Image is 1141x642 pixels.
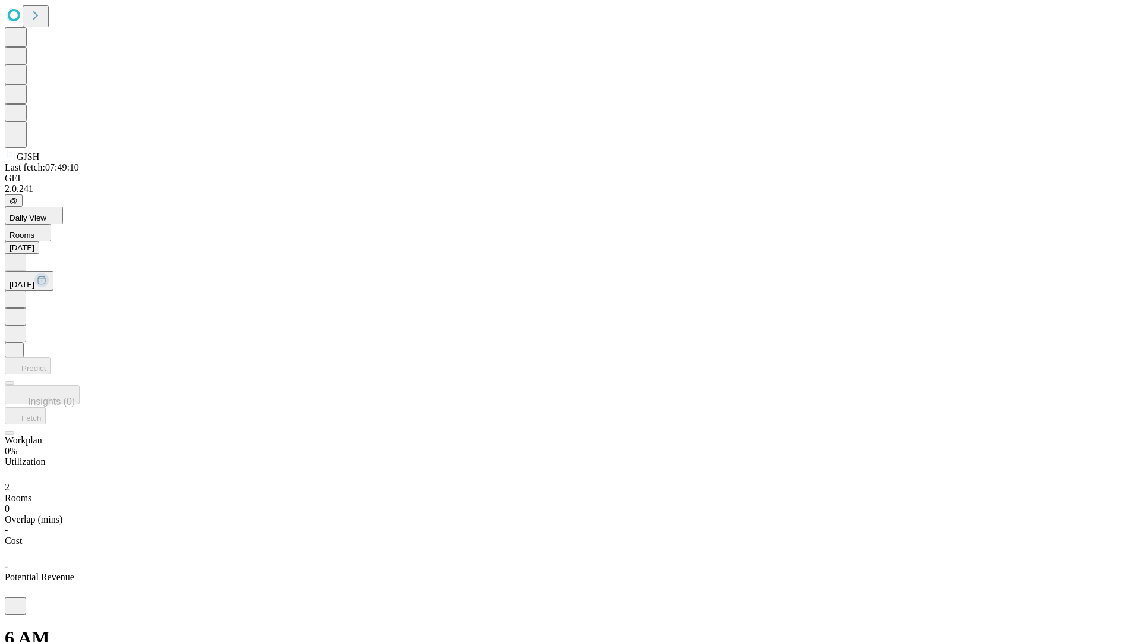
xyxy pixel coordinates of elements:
button: @ [5,194,23,207]
span: [DATE] [10,280,34,289]
button: [DATE] [5,271,53,291]
span: Workplan [5,435,42,445]
span: 0% [5,446,17,456]
button: [DATE] [5,241,39,254]
span: 2 [5,482,10,492]
div: 2.0.241 [5,184,1136,194]
div: GEI [5,173,1136,184]
button: Insights (0) [5,385,80,404]
span: Rooms [10,231,34,240]
span: Last fetch: 07:49:10 [5,162,79,172]
span: 0 [5,503,10,514]
span: Rooms [5,493,31,503]
span: Potential Revenue [5,572,74,582]
button: Daily View [5,207,63,224]
span: Utilization [5,457,45,467]
span: @ [10,196,18,205]
button: Fetch [5,407,46,424]
span: - [5,561,8,571]
span: Daily View [10,213,46,222]
span: - [5,525,8,535]
span: GJSH [17,152,39,162]
button: Predict [5,357,51,374]
span: Cost [5,536,22,546]
button: Rooms [5,224,51,241]
span: Overlap (mins) [5,514,62,524]
span: Insights (0) [28,396,75,407]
